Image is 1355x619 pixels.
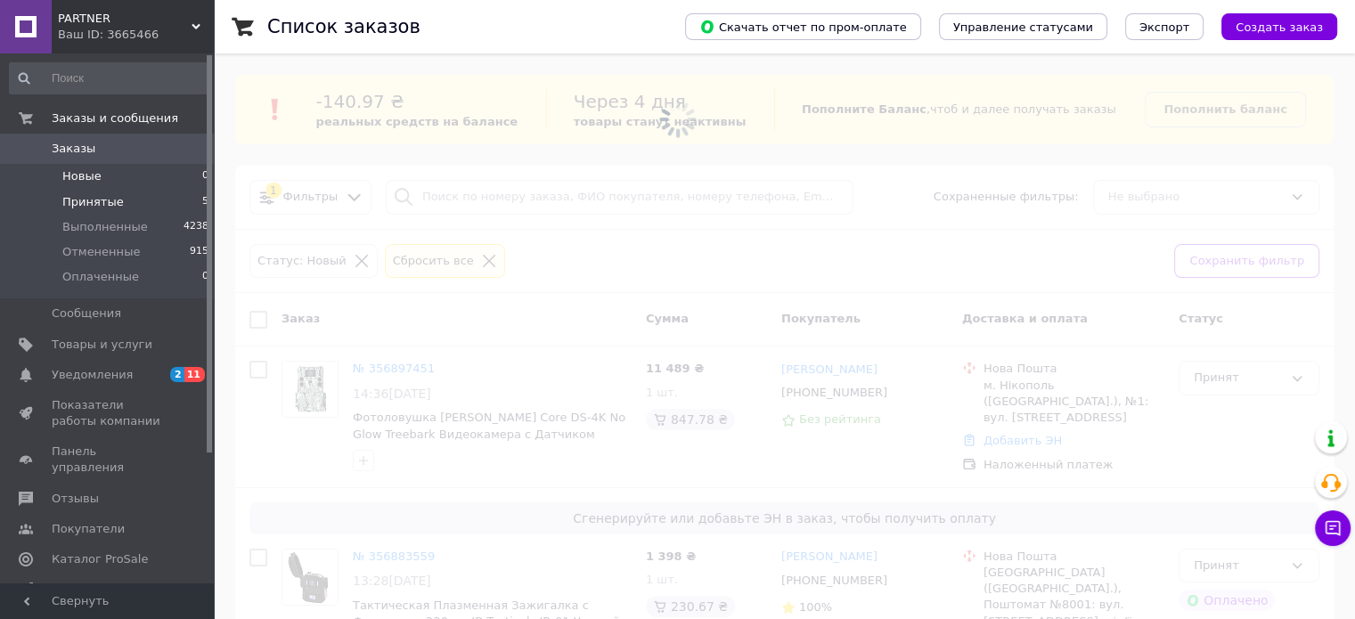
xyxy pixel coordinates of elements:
button: Создать заказ [1221,13,1337,40]
span: Принятые [62,194,124,210]
input: Поиск [9,62,210,94]
span: 2 [170,367,184,382]
span: Экспорт [1139,20,1189,34]
span: Покупатели [52,521,125,537]
span: 0 [202,269,208,285]
span: Выполненные [62,219,148,235]
span: Оплаченные [62,269,139,285]
span: 4238 [184,219,208,235]
span: Создать заказ [1236,20,1323,34]
button: Скачать отчет по пром-оплате [685,13,921,40]
span: Аналитика [52,582,118,598]
div: Ваш ID: 3665466 [58,27,214,43]
span: Отмененные [62,244,140,260]
span: Новые [62,168,102,184]
span: Показатели работы компании [52,397,165,429]
span: 11 [184,367,205,382]
button: Экспорт [1125,13,1204,40]
span: Каталог ProSale [52,551,148,567]
span: 915 [190,244,208,260]
span: Товары и услуги [52,337,152,353]
span: 5 [202,194,208,210]
span: Панель управления [52,444,165,476]
button: Управление статусами [939,13,1107,40]
span: Скачать отчет по пром-оплате [699,19,907,35]
span: Заказы [52,141,95,157]
span: Уведомления [52,367,133,383]
a: Создать заказ [1204,20,1337,33]
span: Сообщения [52,305,121,322]
span: Заказы и сообщения [52,110,178,126]
span: Управление статусами [953,20,1093,34]
span: PARTNER [58,11,192,27]
h1: Список заказов [267,16,420,37]
span: Отзывы [52,491,99,507]
span: 0 [202,168,208,184]
button: Чат с покупателем [1315,510,1351,546]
